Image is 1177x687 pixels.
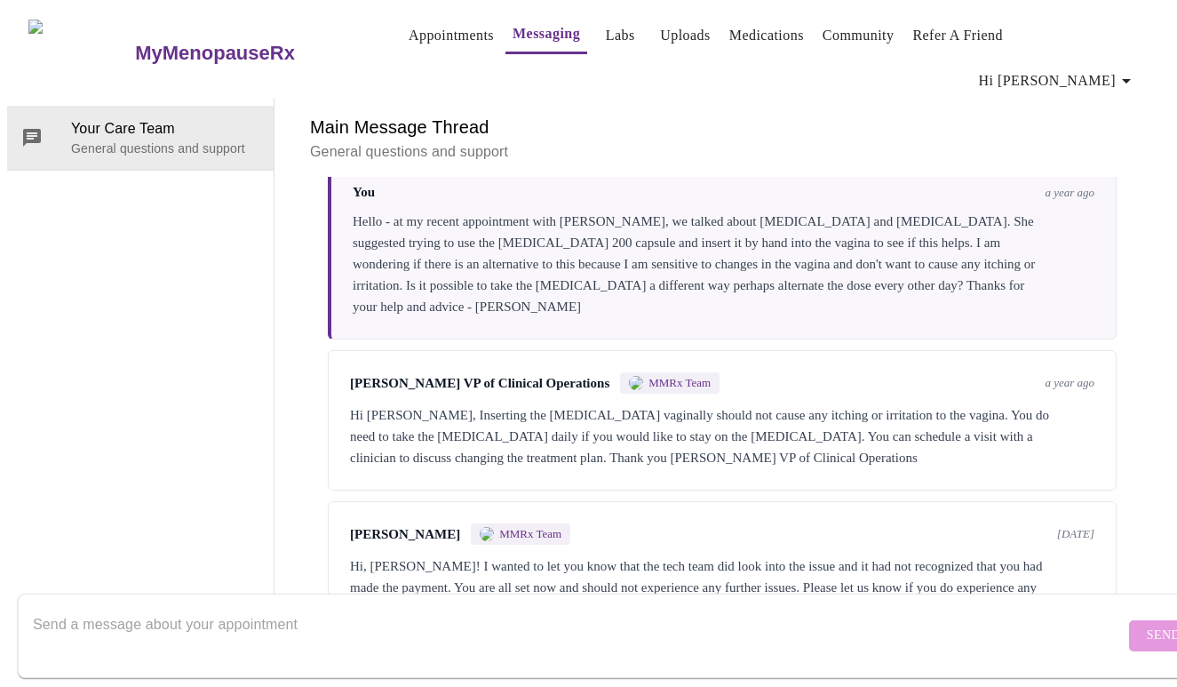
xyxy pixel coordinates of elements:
a: Refer a Friend [912,23,1003,48]
button: Hi [PERSON_NAME] [972,63,1144,99]
a: Medications [729,23,804,48]
span: a year ago [1045,186,1094,200]
div: Hi [PERSON_NAME], Inserting the [MEDICAL_DATA] vaginally should not cause any itching or irritati... [350,404,1094,468]
div: Your Care TeamGeneral questions and support [7,106,274,170]
button: Uploads [653,18,718,53]
span: a year ago [1045,376,1094,390]
span: [DATE] [1057,527,1094,541]
h3: MyMenopauseRx [135,42,295,65]
span: Hi [PERSON_NAME] [979,68,1137,93]
span: You [353,185,375,200]
h6: Main Message Thread [310,113,1134,141]
a: MyMenopauseRx [133,22,366,84]
button: Appointments [402,18,501,53]
span: [PERSON_NAME] [350,527,460,542]
span: MMRx Team [648,376,711,390]
a: Uploads [660,23,711,48]
a: Labs [606,23,635,48]
button: Messaging [505,16,587,54]
div: Hello - at my recent appointment with [PERSON_NAME], we talked about [MEDICAL_DATA] and [MEDICAL_... [353,211,1094,317]
p: General questions and support [71,140,259,157]
a: Appointments [409,23,494,48]
button: Medications [722,18,811,53]
p: General questions and support [310,141,1134,163]
span: MMRx Team [499,527,561,541]
textarea: Send a message about your appointment [33,607,1125,664]
img: MMRX [480,527,494,541]
button: Refer a Friend [905,18,1010,53]
img: MMRX [629,376,643,390]
div: Hi, [PERSON_NAME]! I wanted to let you know that the tech team did look into the issue and it had... [350,555,1094,619]
span: Your Care Team [71,118,259,140]
button: Community [815,18,902,53]
a: Community [823,23,895,48]
button: Labs [592,18,648,53]
img: MyMenopauseRx Logo [28,20,133,86]
a: Messaging [513,21,580,46]
span: [PERSON_NAME] VP of Clinical Operations [350,376,609,391]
